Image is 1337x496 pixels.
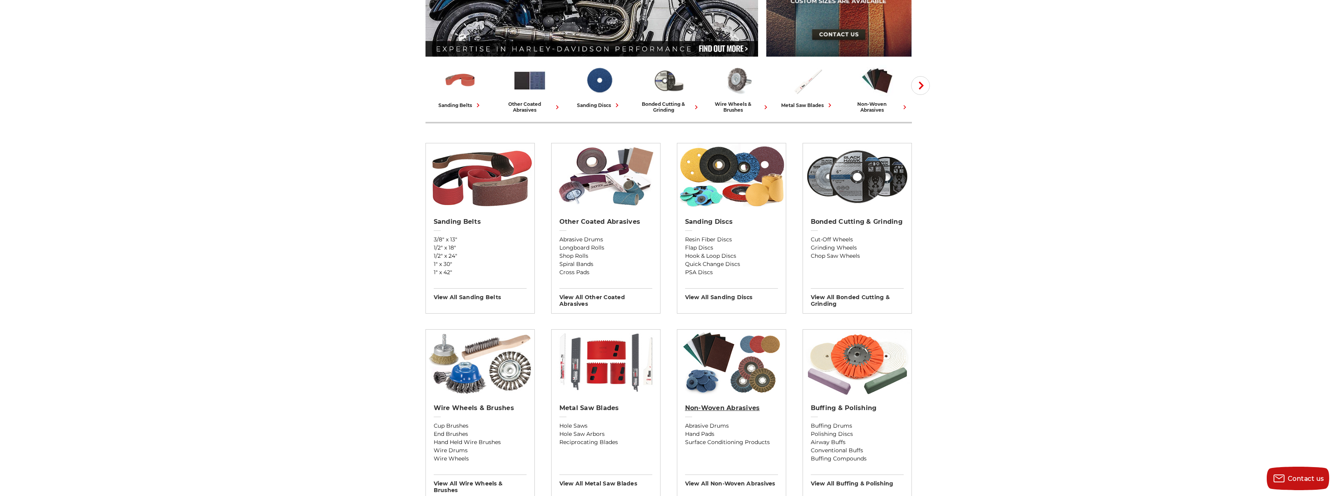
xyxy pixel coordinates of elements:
a: Wire Wheels [434,455,527,463]
a: sanding discs [568,64,631,109]
a: Wire Drums [434,446,527,455]
img: Bonded Cutting & Grinding [803,143,912,210]
a: 1" x 42" [434,268,527,277]
h3: View All sanding belts [434,288,527,301]
img: Non-woven Abrasives [860,64,894,97]
a: wire wheels & brushes [707,64,770,113]
a: Longboard Rolls [559,244,652,252]
h2: Other Coated Abrasives [559,218,652,226]
a: 1/2" x 24" [434,252,527,260]
a: Cup Brushes [434,422,527,430]
h2: Sanding Discs [685,218,778,226]
h2: Buffing & Polishing [811,404,904,412]
h3: View All buffing & polishing [811,475,904,487]
a: non-woven abrasives [846,64,909,113]
h2: Non-woven Abrasives [685,404,778,412]
img: Bonded Cutting & Grinding [652,64,686,97]
a: Abrasive Drums [685,422,778,430]
h3: View All wire wheels & brushes [434,475,527,494]
img: Wire Wheels & Brushes [721,64,755,97]
a: bonded cutting & grinding [637,64,700,113]
button: Next [911,76,930,95]
img: Sanding Discs [677,143,786,210]
a: Hook & Loop Discs [685,252,778,260]
a: Cross Pads [559,268,652,277]
a: Flap Discs [685,244,778,252]
h2: Bonded Cutting & Grinding [811,218,904,226]
a: PSA Discs [685,268,778,277]
div: sanding belts [438,101,482,109]
a: Buffing Drums [811,422,904,430]
a: Buffing Compounds [811,455,904,463]
img: Other Coated Abrasives [513,64,547,97]
a: Hole Saws [559,422,652,430]
img: Non-woven Abrasives [677,330,786,396]
a: Reciprocating Blades [559,438,652,446]
img: Sanding Belts [443,64,477,97]
img: Other Coated Abrasives [552,143,660,210]
a: Chop Saw Wheels [811,252,904,260]
a: Airway Buffs [811,438,904,446]
div: metal saw blades [781,101,834,109]
img: Wire Wheels & Brushes [426,330,534,396]
a: 1" x 30" [434,260,527,268]
a: Hand Held Wire Brushes [434,438,527,446]
a: Hand Pads [685,430,778,438]
img: Buffing & Polishing [803,330,912,396]
img: Metal Saw Blades [552,330,660,396]
a: metal saw blades [776,64,839,109]
a: Resin Fiber Discs [685,236,778,244]
a: Cut-Off Wheels [811,236,904,244]
img: Sanding Discs [582,64,616,97]
div: non-woven abrasives [846,101,909,113]
div: bonded cutting & grinding [637,101,700,113]
h3: View All other coated abrasives [559,288,652,307]
a: Shop Rolls [559,252,652,260]
a: Grinding Wheels [811,244,904,252]
a: sanding belts [429,64,492,109]
span: Contact us [1288,475,1324,482]
h3: View All bonded cutting & grinding [811,288,904,307]
h2: Sanding Belts [434,218,527,226]
a: Quick Change Discs [685,260,778,268]
h2: Metal Saw Blades [559,404,652,412]
img: Metal Saw Blades [790,64,825,97]
a: Polishing Discs [811,430,904,438]
a: End Brushes [434,430,527,438]
button: Contact us [1267,467,1329,490]
a: Abrasive Drums [559,236,652,244]
a: Spiral Bands [559,260,652,268]
div: other coated abrasives [498,101,561,113]
h3: View All non-woven abrasives [685,475,778,487]
a: other coated abrasives [498,64,561,113]
div: sanding discs [577,101,621,109]
a: 1/2" x 18" [434,244,527,252]
div: wire wheels & brushes [707,101,770,113]
a: Hole Saw Arbors [559,430,652,438]
h2: Wire Wheels & Brushes [434,404,527,412]
img: Sanding Belts [426,143,534,210]
h3: View All metal saw blades [559,475,652,487]
a: Conventional Buffs [811,446,904,455]
a: 3/8" x 13" [434,236,527,244]
a: Surface Conditioning Products [685,438,778,446]
h3: View All sanding discs [685,288,778,301]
